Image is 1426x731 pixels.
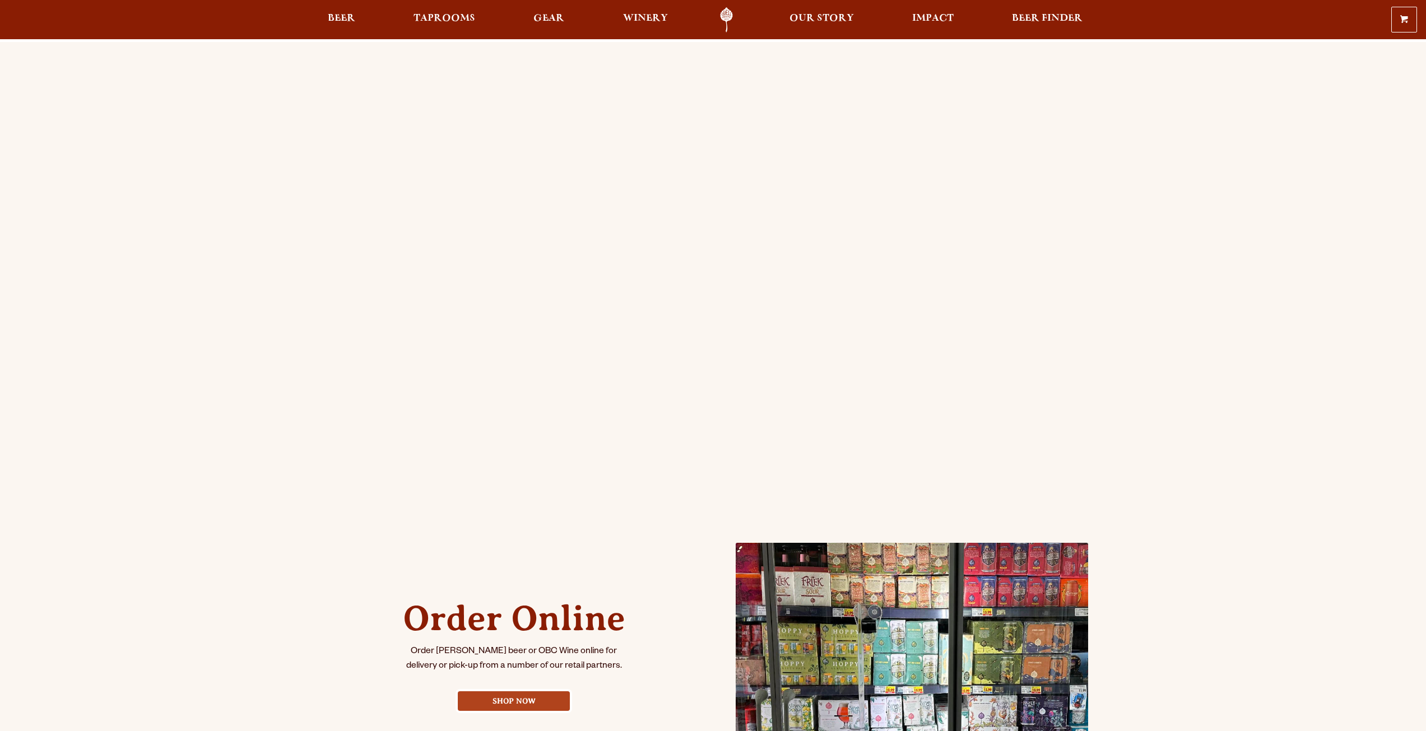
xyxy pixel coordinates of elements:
[912,14,954,23] span: Impact
[533,14,564,23] span: Gear
[414,14,475,23] span: Taprooms
[406,7,482,32] a: Taprooms
[705,7,747,32] a: Odell Home
[789,14,854,23] span: Our Story
[905,7,961,32] a: Impact
[526,7,572,32] a: Gear
[616,7,675,32] a: Winery
[402,645,626,674] p: Order [PERSON_NAME] beer or OBC Wine online for delivery or pick-up from a number of our retail p...
[1005,7,1090,32] a: Beer Finder
[402,599,626,638] h2: Order Online
[782,7,861,32] a: Our Story
[1012,14,1083,23] span: Beer Finder
[328,14,355,23] span: Beer
[320,7,363,32] a: Beer
[623,14,668,23] span: Winery
[458,691,570,711] a: Shop Now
